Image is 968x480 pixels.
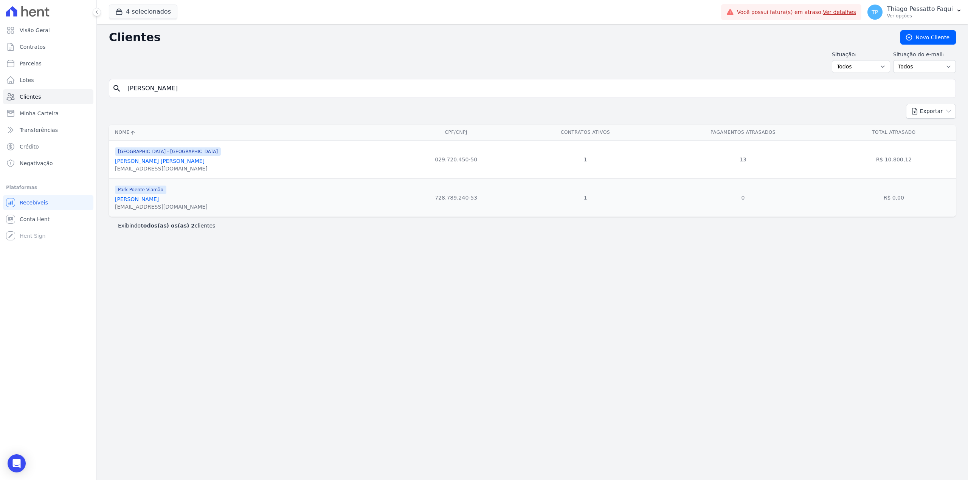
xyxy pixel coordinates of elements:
button: Exportar [906,104,956,119]
a: Clientes [3,89,93,104]
label: Situação: [832,51,890,59]
input: Buscar por nome, CPF ou e-mail [123,81,952,96]
a: Visão Geral [3,23,93,38]
span: Negativação [20,159,53,167]
th: Contratos Ativos [517,125,655,140]
span: [GEOGRAPHIC_DATA] - [GEOGRAPHIC_DATA] [115,147,221,156]
span: Você possui fatura(s) em atraso. [737,8,856,16]
span: Parcelas [20,60,42,67]
span: Recebíveis [20,199,48,206]
a: [PERSON_NAME] [PERSON_NAME] [115,158,205,164]
td: 728.789.240-53 [396,178,517,217]
td: 13 [654,140,831,178]
span: Minha Carteira [20,110,59,117]
a: Negativação [3,156,93,171]
div: [EMAIL_ADDRESS][DOMAIN_NAME] [115,165,221,172]
span: Transferências [20,126,58,134]
a: Transferências [3,122,93,138]
th: Total Atrasado [832,125,956,140]
span: Contratos [20,43,45,51]
h2: Clientes [109,31,888,44]
td: 1 [517,140,655,178]
a: Contratos [3,39,93,54]
th: Pagamentos Atrasados [654,125,831,140]
td: R$ 0,00 [832,178,956,217]
button: TP Thiago Pessatto Faqui Ver opções [861,2,968,23]
div: Open Intercom Messenger [8,454,26,472]
p: Thiago Pessatto Faqui [887,5,953,13]
a: Minha Carteira [3,106,93,121]
a: Novo Cliente [900,30,956,45]
span: TP [872,9,878,15]
span: Conta Hent [20,215,50,223]
button: 4 selecionados [109,5,177,19]
a: [PERSON_NAME] [115,196,159,202]
div: Plataformas [6,183,90,192]
label: Situação do e-mail: [893,51,956,59]
th: Nome [109,125,396,140]
p: Ver opções [887,13,953,19]
span: Visão Geral [20,26,50,34]
span: Crédito [20,143,39,150]
td: 1 [517,178,655,217]
b: todos(as) os(as) 2 [141,223,195,229]
i: search [112,84,121,93]
a: Ver detalhes [823,9,856,15]
a: Conta Hent [3,212,93,227]
td: 0 [654,178,831,217]
span: Clientes [20,93,41,101]
a: Recebíveis [3,195,93,210]
a: Parcelas [3,56,93,71]
div: [EMAIL_ADDRESS][DOMAIN_NAME] [115,203,208,211]
td: R$ 10.800,12 [832,140,956,178]
a: Crédito [3,139,93,154]
a: Lotes [3,73,93,88]
span: Lotes [20,76,34,84]
td: 029.720.450-50 [396,140,517,178]
th: CPF/CNPJ [396,125,517,140]
p: Exibindo clientes [118,222,215,229]
span: Park Poente Viamão [115,186,166,194]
